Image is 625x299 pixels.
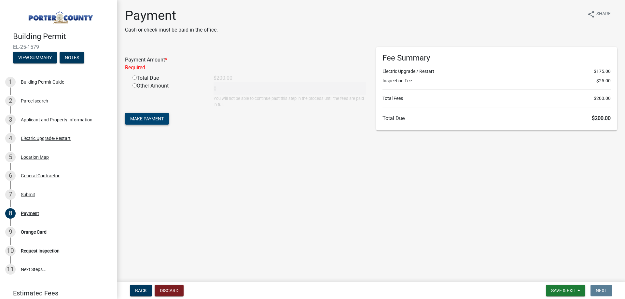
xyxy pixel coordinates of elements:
div: 4 [5,133,16,143]
div: 11 [5,264,16,275]
span: Back [135,288,147,293]
li: Inspection Fee [382,77,611,84]
h6: Total Due [382,115,611,121]
h4: Building Permit [13,32,112,41]
span: $25.00 [596,77,611,84]
span: Next [596,288,607,293]
button: Back [130,285,152,296]
div: Electric Upgrade/Restart [21,136,71,141]
div: Other Amount [128,82,209,108]
span: $200.00 [592,115,611,121]
button: Next [590,285,612,296]
h6: Fee Summary [382,53,611,63]
div: 3 [5,115,16,125]
h1: Payment [125,8,218,23]
div: Location Map [21,155,49,159]
div: 2 [5,96,16,106]
div: Orange Card [21,230,47,234]
button: shareShare [582,8,616,20]
div: Applicant and Property Information [21,117,92,122]
span: EL-25-1579 [13,44,104,50]
button: Notes [60,52,84,63]
button: View Summary [13,52,57,63]
div: 7 [5,189,16,200]
div: 5 [5,152,16,162]
span: Share [596,10,611,18]
div: Total Due [128,74,209,82]
wm-modal-confirm: Notes [60,55,84,61]
i: share [587,10,595,18]
div: 9 [5,227,16,237]
wm-modal-confirm: Summary [13,55,57,61]
button: Make Payment [125,113,169,125]
div: 10 [5,246,16,256]
p: Cash or check must be paid in the office. [125,26,218,34]
span: Save & Exit [551,288,576,293]
li: Electric Upgrade / Restart [382,68,611,75]
div: Submit [21,192,35,197]
img: Porter County, Indiana [13,7,107,25]
button: Save & Exit [546,285,585,296]
button: Discard [155,285,184,296]
div: Payment [21,211,39,216]
div: Request Inspection [21,249,60,253]
span: $175.00 [594,68,611,75]
li: Total Fees [382,95,611,102]
span: Make Payment [130,116,164,121]
div: 8 [5,208,16,219]
div: General Contractor [21,173,60,178]
div: Parcel search [21,99,48,103]
span: $200.00 [594,95,611,102]
div: Required [125,64,366,72]
div: Building Permit Guide [21,80,64,84]
div: 1 [5,77,16,87]
div: 6 [5,170,16,181]
div: Payment Amount [120,56,371,72]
